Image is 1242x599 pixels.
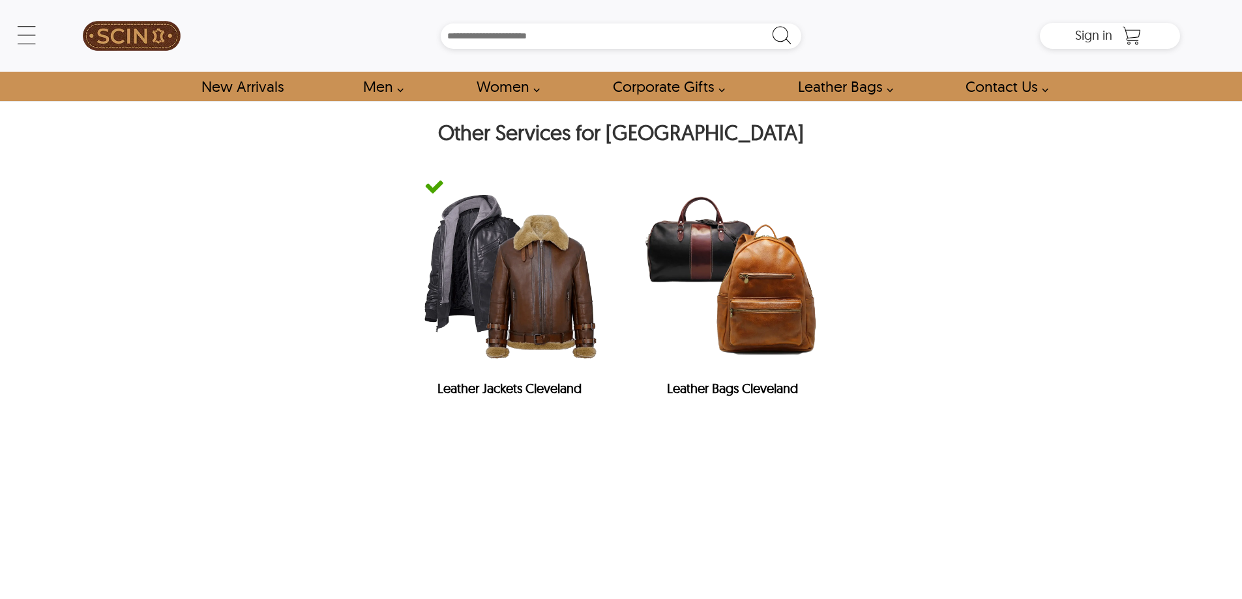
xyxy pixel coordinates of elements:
[783,72,900,101] a: Shop Leather Bags
[598,72,732,101] a: Shop Leather Corporate Gifts
[398,164,621,416] a: green-tick-iconLeather JacketsLeather Jackets Cleveland
[951,72,1056,101] a: contact-us
[424,177,444,197] img: green-tick-icon
[1075,31,1112,42] a: Sign in
[83,7,181,65] img: SCIN
[634,381,831,403] h2: Leather Bags Cleveland
[1075,27,1112,43] span: Sign in
[62,7,201,65] a: SCIN
[62,120,1180,151] h2: Other Services for [GEOGRAPHIC_DATA]
[411,381,608,403] h2: Leather Jackets Cleveland
[462,72,547,101] a: Shop Women Leather Jackets
[1119,26,1145,46] a: Shopping Cart
[634,177,831,374] img: Leather Bags
[621,164,844,416] a: Leather BagsLeather Bags Cleveland
[411,177,608,374] img: Leather Jackets
[348,72,411,101] a: shop men's leather jackets
[186,72,298,101] a: Shop New Arrivals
